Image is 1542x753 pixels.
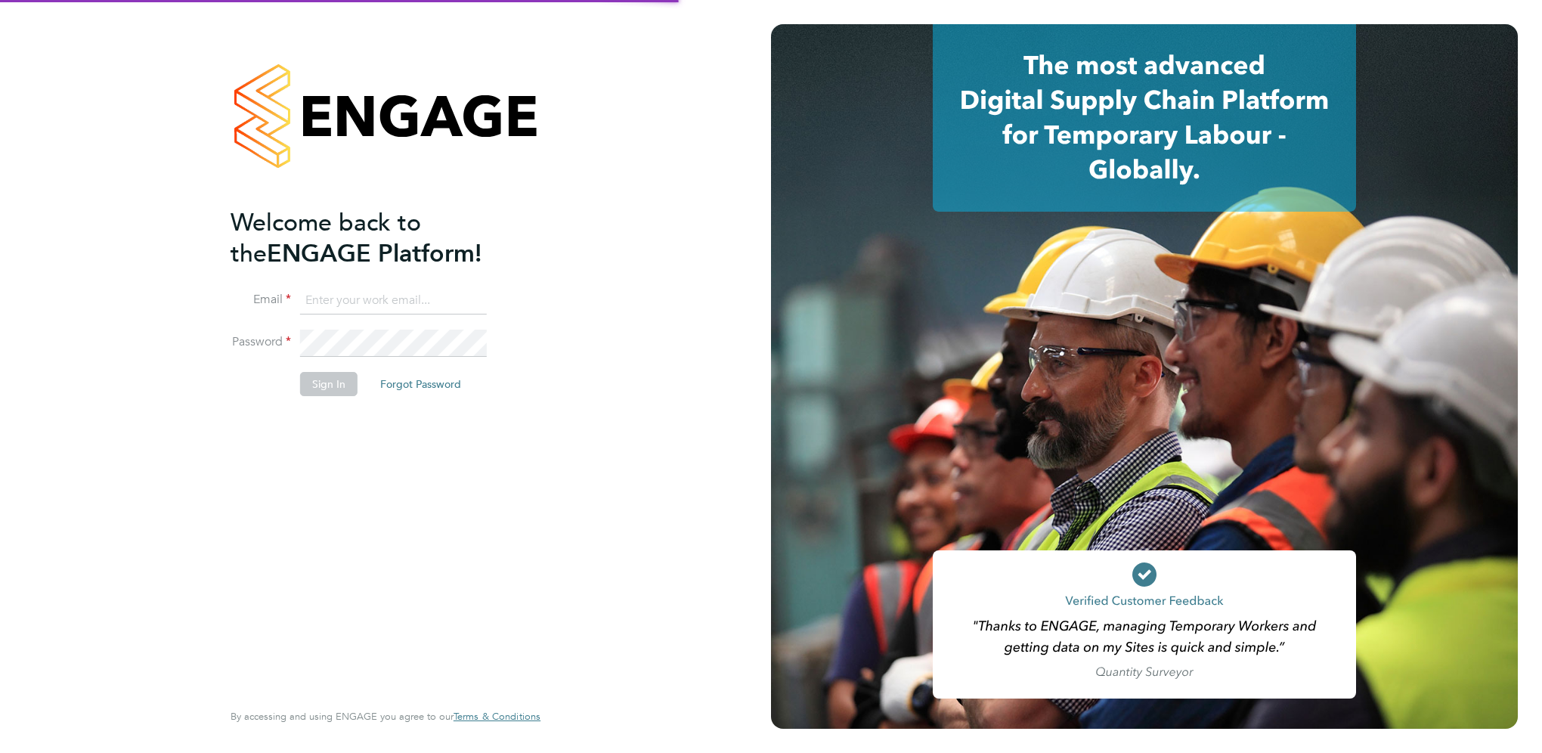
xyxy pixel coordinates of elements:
[231,710,540,723] span: By accessing and using ENGAGE you agree to our
[368,372,473,396] button: Forgot Password
[231,334,291,350] label: Password
[300,287,487,315] input: Enter your work email...
[454,711,540,723] a: Terms & Conditions
[231,207,525,269] h2: ENGAGE Platform!
[300,372,358,396] button: Sign In
[454,710,540,723] span: Terms & Conditions
[231,208,421,268] span: Welcome back to the
[231,292,291,308] label: Email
